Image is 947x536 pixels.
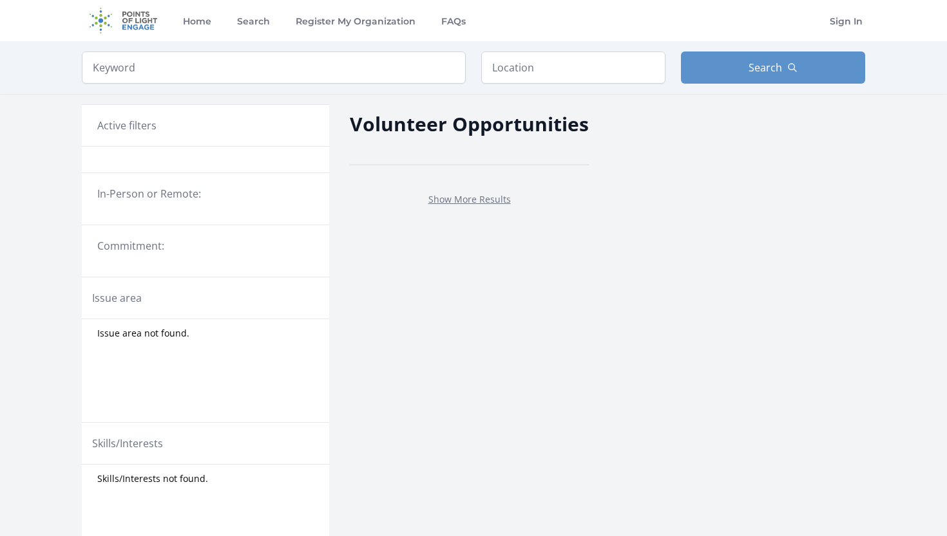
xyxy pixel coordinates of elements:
legend: Commitment: [97,238,314,254]
legend: Skills/Interests [92,436,163,451]
legend: In-Person or Remote: [97,186,314,201]
h3: Active filters [97,118,157,133]
legend: Issue area [92,290,142,306]
span: Search [749,60,782,75]
input: Keyword [82,51,466,84]
a: Show More Results [428,193,511,205]
span: Issue area not found. [97,327,189,340]
h2: Volunteer Opportunities [350,109,589,138]
input: Location [481,51,665,84]
button: Search [681,51,865,84]
span: Skills/Interests not found. [97,472,208,485]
